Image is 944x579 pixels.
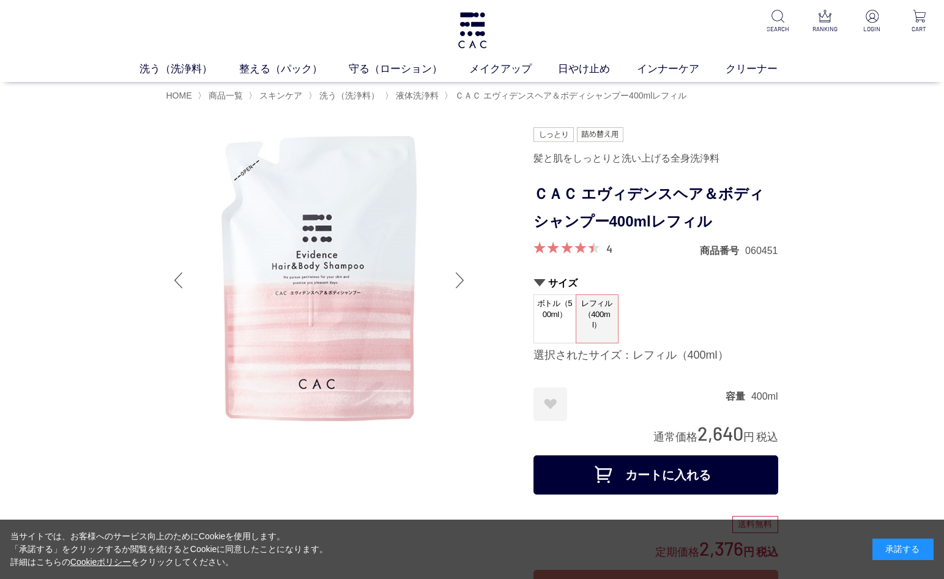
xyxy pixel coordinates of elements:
[533,148,778,169] div: 髪と肌をしっとりと洗い上げる全身洗浄料
[533,181,778,236] h1: ＣＡＣ エヴィデンスヘア＆ボディシャンプー400mlレフィル
[385,90,442,102] li: 〉
[726,390,751,403] dt: 容量
[317,91,379,100] a: 洗う（洗浄料）
[857,10,887,34] a: LOGIN
[308,90,382,102] li: 〉
[810,24,840,34] p: RANKING
[533,277,778,289] h2: サイズ
[576,295,618,334] span: レフィル（400ml）
[259,91,302,100] span: スキンケア
[349,61,469,77] a: 守る（ローション）
[533,387,567,421] a: お気に入りに登録する
[872,539,934,560] div: 承諾する
[533,455,778,495] button: カートに入れる
[248,90,305,102] li: 〉
[697,422,743,444] span: 2,640
[139,61,239,77] a: 洗う（洗浄料）
[444,90,689,102] li: 〉
[763,24,793,34] p: SEARCH
[904,24,934,34] p: CART
[319,91,379,100] span: 洗う（洗浄料）
[558,61,637,77] a: 日やけ止め
[637,61,726,77] a: インナーケア
[700,244,745,257] dt: 商品番号
[534,295,576,330] span: ボトル（500ml）
[10,530,329,569] div: 当サイトでは、お客様へのサービス向上のためにCookieを使用します。 「承諾する」をクリックするか閲覧を続けるとCookieに同意したことになります。 詳細はこちらの をクリックしてください。
[198,90,246,102] li: 〉
[763,10,793,34] a: SEARCH
[393,91,439,100] a: 液体洗浄料
[577,127,624,142] img: 詰め替え用
[904,10,934,34] a: CART
[533,127,574,142] img: しっとり
[453,91,686,100] a: ＣＡＣ エヴィデンスヘア＆ボディシャンプー400mlレフィル
[257,91,302,100] a: スキンケア
[653,431,697,443] span: 通常価格
[456,12,488,48] img: logo
[751,390,778,403] dd: 400ml
[239,61,349,77] a: 整える（パック）
[455,91,686,100] span: ＣＡＣ エヴィデンスヘア＆ボディシャンプー400mlレフィル
[469,61,559,77] a: メイクアップ
[726,61,805,77] a: クリーナー
[756,431,778,443] span: 税込
[396,91,439,100] span: 液体洗浄料
[732,516,778,533] div: 送料無料
[857,24,887,34] p: LOGIN
[206,91,243,100] a: 商品一覧
[209,91,243,100] span: 商品一覧
[745,244,778,257] dd: 060451
[533,348,778,363] div: 選択されたサイズ：レフィル（400ml）
[606,242,612,255] a: 4
[810,10,840,34] a: RANKING
[70,557,132,567] a: Cookieポリシー
[166,91,192,100] a: HOME
[743,431,754,443] span: 円
[166,127,472,433] img: ＣＡＣ エヴィデンスヘア＆ボディシャンプー400mlレフィル レフィル（400ml）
